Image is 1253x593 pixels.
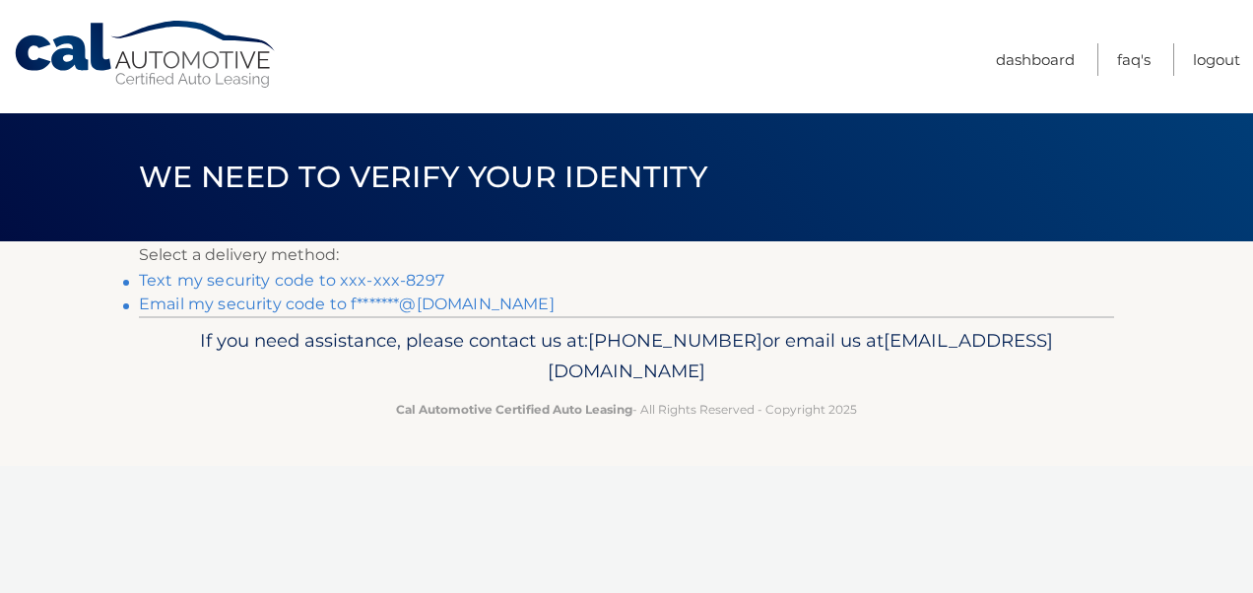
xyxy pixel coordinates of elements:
p: - All Rights Reserved - Copyright 2025 [152,399,1101,420]
span: [PHONE_NUMBER] [588,329,762,352]
a: Dashboard [996,43,1075,76]
a: Text my security code to xxx-xxx-8297 [139,271,444,290]
p: Select a delivery method: [139,241,1114,269]
strong: Cal Automotive Certified Auto Leasing [396,402,632,417]
a: Email my security code to f*******@[DOMAIN_NAME] [139,295,555,313]
a: Logout [1193,43,1240,76]
a: FAQ's [1117,43,1151,76]
p: If you need assistance, please contact us at: or email us at [152,325,1101,388]
span: We need to verify your identity [139,159,707,195]
a: Cal Automotive [13,20,279,90]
